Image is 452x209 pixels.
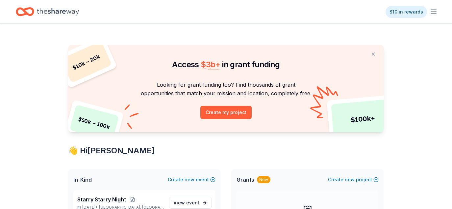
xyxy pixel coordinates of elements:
span: new [345,176,355,184]
span: Starry Starry Night [77,195,126,203]
a: $10 in rewards [386,6,427,18]
p: Looking for grant funding too? Find thousands of grant opportunities that match your mission and ... [76,80,376,98]
span: Access in grant funding [172,60,280,69]
span: In-Kind [73,176,92,184]
div: $ 10k – 20k [61,41,112,83]
span: event [186,200,199,205]
a: Home [16,4,79,19]
span: View [173,199,199,207]
button: Create my project [200,106,252,119]
div: 👋 Hi [PERSON_NAME] [68,145,384,156]
button: Createnewproject [328,176,379,184]
div: New [257,176,270,183]
span: Grants [237,176,254,184]
button: Createnewevent [168,176,215,184]
span: $ 3b + [201,60,220,69]
span: new [185,176,194,184]
a: View event [169,197,212,209]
